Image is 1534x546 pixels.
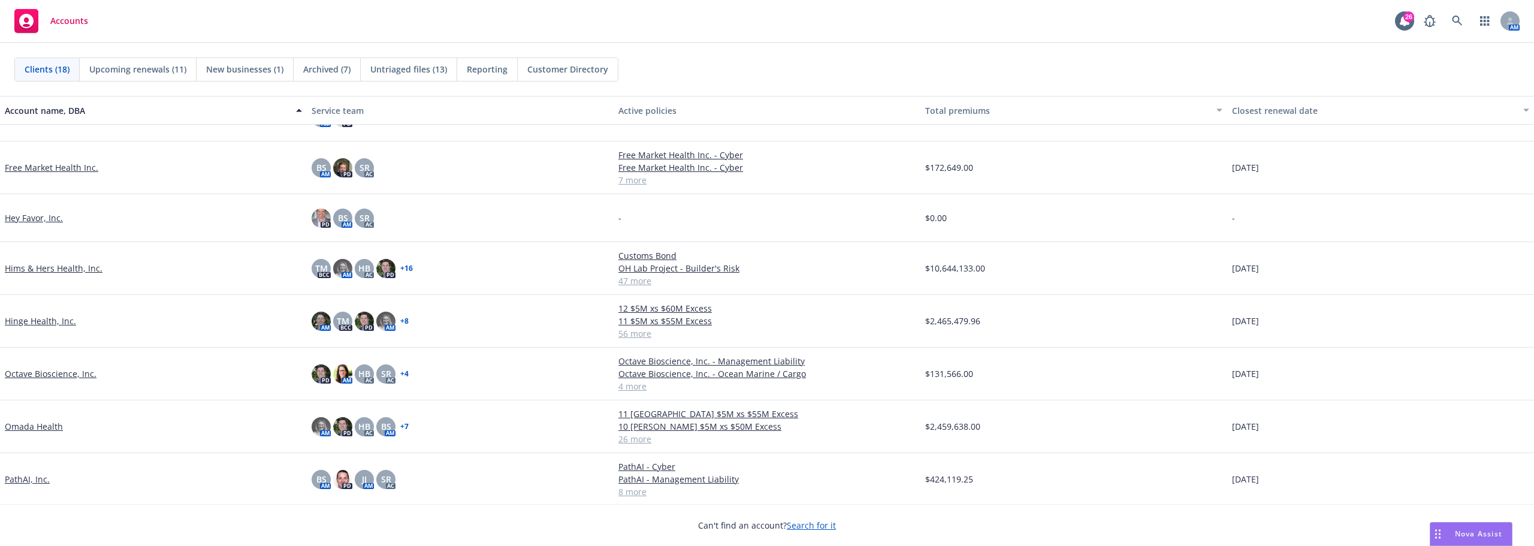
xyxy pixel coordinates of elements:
span: SR [381,367,391,380]
span: Untriaged files (13) [370,63,447,76]
a: Hinge Health, Inc. [5,315,76,327]
a: + 16 [400,265,413,272]
span: SR [360,161,370,174]
span: [DATE] [1232,473,1259,485]
span: TM [337,315,349,327]
div: Active policies [618,104,916,117]
span: Accounts [50,16,88,26]
div: Service team [312,104,609,117]
span: Upcoming renewals (11) [89,63,186,76]
button: Nova Assist [1430,522,1512,546]
a: PathAI - Management Liability [618,473,916,485]
span: [DATE] [1232,315,1259,327]
img: photo [376,312,395,331]
span: BS [338,212,348,224]
a: Octave Bioscience, Inc. [5,367,96,380]
a: Hims & Hers Health, Inc. [5,262,102,274]
div: 26 [1403,11,1414,22]
img: photo [312,417,331,436]
span: Can't find an account? [698,519,836,532]
a: 8 more [618,485,916,498]
span: BS [316,473,327,485]
a: 12 $5M xs $60M Excess [618,302,916,315]
a: Omada Health [5,420,63,433]
a: Octave Bioscience, Inc. - Ocean Marine / Cargo [618,367,916,380]
span: Customer Directory [527,63,608,76]
a: 7 more [618,174,916,186]
span: Archived (7) [303,63,351,76]
span: $424,119.25 [925,473,973,485]
div: Total premiums [925,104,1209,117]
img: photo [312,312,331,331]
span: BS [316,161,327,174]
img: photo [355,312,374,331]
a: PathAI - Cyber [618,460,916,473]
span: $172,649.00 [925,161,973,174]
span: [DATE] [1232,420,1259,433]
img: photo [312,209,331,228]
span: [DATE] [1232,262,1259,274]
button: Total premiums [920,96,1227,125]
span: Nova Assist [1455,529,1502,539]
img: photo [333,158,352,177]
span: SR [360,212,370,224]
a: Customs Bond [618,249,916,262]
img: photo [333,364,352,384]
a: 11 [GEOGRAPHIC_DATA] $5M xs $55M Excess [618,408,916,420]
img: photo [333,417,352,436]
span: $131,566.00 [925,367,973,380]
div: Drag to move [1430,523,1445,545]
span: $2,459,638.00 [925,420,980,433]
button: Service team [307,96,614,125]
a: OH Lab Project - Builder's Risk [618,262,916,274]
a: + 7 [400,423,409,430]
a: Accounts [10,4,93,38]
span: - [618,212,621,224]
span: [DATE] [1232,161,1259,174]
a: 4 more [618,380,916,393]
button: Active policies [614,96,920,125]
a: Search for it [787,520,836,531]
a: 26 more [618,433,916,445]
img: photo [376,259,395,278]
a: Switch app [1473,9,1497,33]
a: Search [1445,9,1469,33]
div: Account name, DBA [5,104,289,117]
a: PathAI, Inc. [5,473,50,485]
span: [DATE] [1232,367,1259,380]
span: Reporting [467,63,508,76]
a: + 4 [400,370,409,378]
a: Report a Bug [1418,9,1442,33]
a: 10 [PERSON_NAME] $5M xs $50M Excess [618,420,916,433]
a: 11 $5M xs $55M Excess [618,315,916,327]
a: Free Market Health Inc. - Cyber [618,161,916,174]
span: - [1232,212,1235,224]
a: Free Market Health Inc. - Cyber [618,149,916,161]
span: HB [358,367,370,380]
a: + 8 [400,318,409,325]
span: HB [358,420,370,433]
a: 56 more [618,327,916,340]
span: TM [315,262,328,274]
span: $2,465,479.96 [925,315,980,327]
span: $10,644,133.00 [925,262,985,274]
img: photo [312,364,331,384]
span: HB [358,262,370,274]
img: photo [333,470,352,489]
div: Closest renewal date [1232,104,1516,117]
img: photo [333,259,352,278]
a: Octave Bioscience, Inc. - Management Liability [618,355,916,367]
a: Free Market Health Inc. [5,161,98,174]
span: BS [381,420,391,433]
a: 47 more [618,274,916,287]
span: New businesses (1) [206,63,283,76]
span: SR [381,473,391,485]
a: Hey Favor, Inc. [5,212,63,224]
span: $0.00 [925,212,947,224]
